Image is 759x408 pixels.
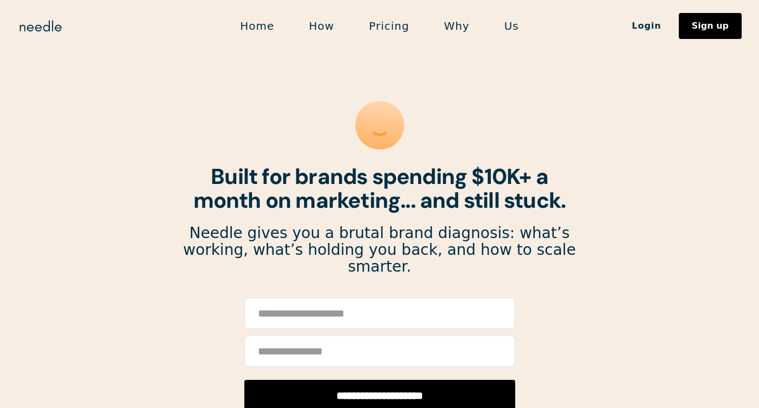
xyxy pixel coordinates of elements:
a: Why [426,15,486,37]
a: Us [487,15,536,37]
a: How [291,15,352,37]
a: Pricing [352,15,426,37]
a: Home [223,15,291,37]
a: Sign up [679,13,742,39]
a: Login [614,17,679,35]
p: Needle gives you a brutal brand diagnosis: what’s working, what’s holding you back, and how to sc... [183,225,577,275]
strong: Built for brands spending $10K+ a month on marketing... and still stuck. [193,162,566,214]
div: Sign up [692,22,729,30]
